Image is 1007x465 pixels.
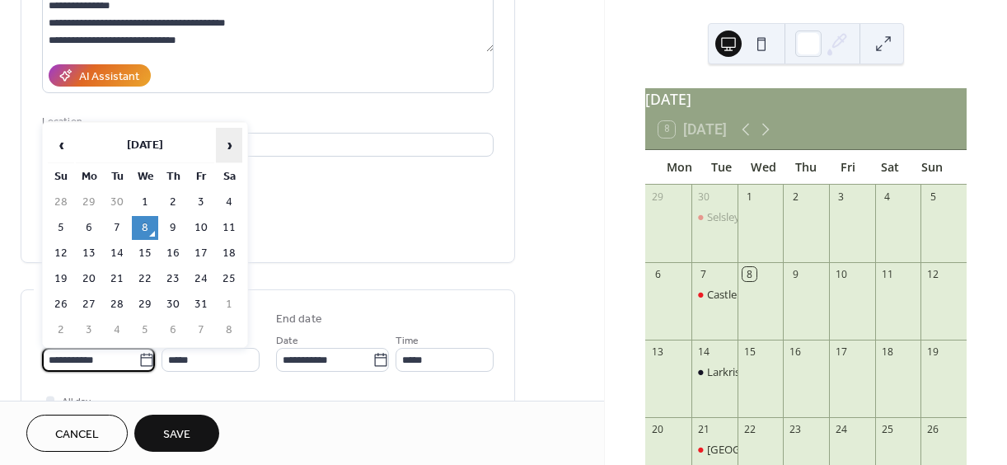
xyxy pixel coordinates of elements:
div: 8 [742,267,756,281]
div: 16 [789,345,803,359]
td: 30 [160,293,186,317]
th: Fr [188,165,214,189]
button: AI Assistant [49,64,151,87]
div: 29 [651,190,665,204]
div: 1 [742,190,756,204]
td: 4 [104,318,130,342]
td: 6 [160,318,186,342]
td: 25 [216,267,242,291]
div: Castle Combe & [PERSON_NAME] Mill [707,287,891,302]
td: 29 [76,190,102,214]
div: 23 [789,422,803,436]
td: 22 [132,267,158,291]
div: 9 [789,267,803,281]
th: Su [48,165,74,189]
div: 30 [696,190,710,204]
div: Tue [700,150,742,184]
span: Cancel [55,426,99,444]
th: [DATE] [76,128,214,163]
div: 6 [651,267,665,281]
td: 12 [48,242,74,265]
div: Castle Combe & Nettleton Mill [691,287,738,302]
div: 21 [696,422,710,436]
td: 11 [216,216,242,240]
td: 7 [188,318,214,342]
td: 13 [76,242,102,265]
td: 28 [104,293,130,317]
td: 27 [76,293,102,317]
div: 25 [880,422,894,436]
div: Selsley Circuit [691,209,738,224]
div: 5 [926,190,940,204]
div: 14 [696,345,710,359]
td: 31 [188,293,214,317]
td: 6 [76,216,102,240]
th: Mo [76,165,102,189]
div: Selsley Circuit [707,209,774,224]
td: 8 [132,216,158,240]
th: We [132,165,158,189]
td: 5 [132,318,158,342]
div: End date [276,311,322,328]
div: 13 [651,345,665,359]
td: 9 [160,216,186,240]
div: Boakley Farm, Fosse Way & Foxley. [691,442,738,457]
td: 10 [188,216,214,240]
div: Wed [742,150,785,184]
div: [DATE] [645,88,967,110]
td: 5 [48,216,74,240]
span: Time [396,332,419,350]
td: 18 [216,242,242,265]
td: 8 [216,318,242,342]
div: 19 [926,345,940,359]
div: 15 [742,345,756,359]
td: 1 [132,190,158,214]
div: 17 [834,345,848,359]
td: 7 [104,216,130,240]
div: Fri [827,150,869,184]
div: Sun [911,150,953,184]
button: Cancel [26,415,128,452]
span: All day [62,393,91,411]
td: 24 [188,267,214,291]
td: 2 [48,318,74,342]
div: 18 [880,345,894,359]
td: 14 [104,242,130,265]
button: Save [134,415,219,452]
td: 20 [76,267,102,291]
th: Th [160,165,186,189]
div: Mon [658,150,700,184]
td: 23 [160,267,186,291]
td: 19 [48,267,74,291]
td: 1 [216,293,242,317]
div: 20 [651,422,665,436]
span: Date [276,332,298,350]
td: 26 [48,293,74,317]
div: [GEOGRAPHIC_DATA], Fosse Way & Foxley. [707,442,919,457]
div: 10 [834,267,848,281]
span: Save [163,426,190,444]
div: 24 [834,422,848,436]
span: ‹ [49,129,73,162]
div: 12 [926,267,940,281]
div: Location [42,113,490,130]
td: 17 [188,242,214,265]
div: 26 [926,422,940,436]
div: 7 [696,267,710,281]
td: 3 [76,318,102,342]
div: Larkrise to [GEOGRAPHIC_DATA] [707,364,869,379]
div: AI Assistant [79,68,139,86]
div: 3 [834,190,848,204]
td: 29 [132,293,158,317]
td: 4 [216,190,242,214]
div: Larkrise to Nailsworth [691,364,738,379]
div: 22 [742,422,756,436]
th: Tu [104,165,130,189]
td: 21 [104,267,130,291]
td: 28 [48,190,74,214]
div: Sat [869,150,911,184]
td: 15 [132,242,158,265]
td: 3 [188,190,214,214]
span: › [217,129,241,162]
